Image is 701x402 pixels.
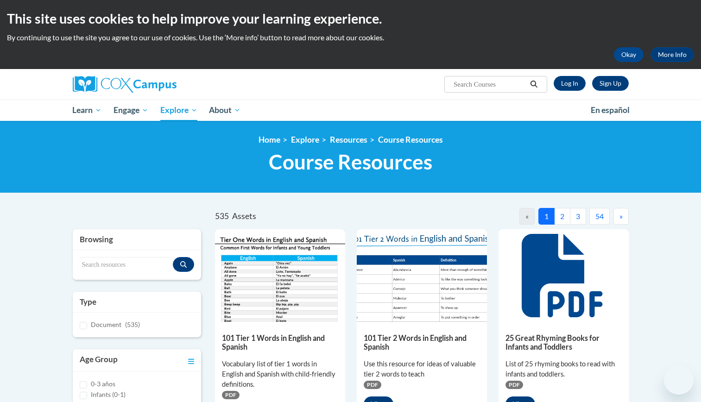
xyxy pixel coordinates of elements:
[453,79,527,90] input: Search Courses
[232,211,256,221] span: Assets
[650,47,694,62] a: More Info
[364,381,381,389] span: PDF
[619,212,623,220] span: »
[570,208,586,225] button: 3
[80,296,195,308] h3: Type
[538,208,555,225] button: 1
[125,320,140,328] span: (535)
[613,208,629,225] button: Next
[7,32,694,43] p: By continuing to use the site you agree to our use of cookies. Use the ‘More info’ button to read...
[73,76,249,93] a: Cox Campus
[91,379,115,389] label: 0-3 años
[222,391,240,399] span: PDF
[357,229,487,322] img: 836e94b2-264a-47ae-9840-fb2574307f3b.pdf
[505,359,622,379] div: List of 25 rhyming books to read with infants and toddlers.
[505,381,523,389] span: PDF
[222,333,338,352] h5: 101 Tier 1 Words in English and Spanish
[91,389,126,400] label: Infants (0-1)
[614,47,644,62] button: Okay
[215,229,345,322] img: d35314be-4b7e-462d-8f95-b17e3d3bb747.pdf
[203,100,246,121] a: About
[7,9,694,28] h2: This site uses cookies to help improve your learning experience.
[80,354,118,367] h3: Age Group
[554,76,586,91] a: Log In
[589,208,610,225] button: 54
[154,100,203,121] a: Explore
[222,359,338,389] div: Vocabulary list of tier 1 words in English and Spanish with child-friendly definitions.
[554,208,570,225] button: 2
[505,333,622,352] h5: 25 Great Rhyming Books for Infants and Toddlers
[591,105,630,115] span: En español
[188,354,194,367] a: Toggle collapse
[527,79,541,90] button: Search
[330,135,367,144] a: Resources
[107,100,154,121] a: Engage
[91,320,121,328] span: Document
[291,135,319,144] a: Explore
[114,105,148,116] span: Engage
[67,100,108,121] a: Learn
[72,105,101,116] span: Learn
[259,135,280,144] a: Home
[364,333,480,352] h5: 101 Tier 2 Words in English and Spanish
[585,100,636,120] a: En español
[209,105,240,116] span: About
[269,150,432,174] span: Course Resources
[173,257,194,272] button: Search resources
[378,135,443,144] a: Course Resources
[364,359,480,379] div: Use this resource for ideas of valuable tier 2 words to teach
[73,76,177,93] img: Cox Campus
[160,105,197,116] span: Explore
[664,365,694,395] iframe: Button to launch messaging window
[59,100,643,121] div: Main menu
[80,257,173,273] input: Search resources
[592,76,629,91] a: Register
[422,208,628,225] nav: Pagination Navigation
[80,234,195,245] h3: Browsing
[215,211,229,221] span: 535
